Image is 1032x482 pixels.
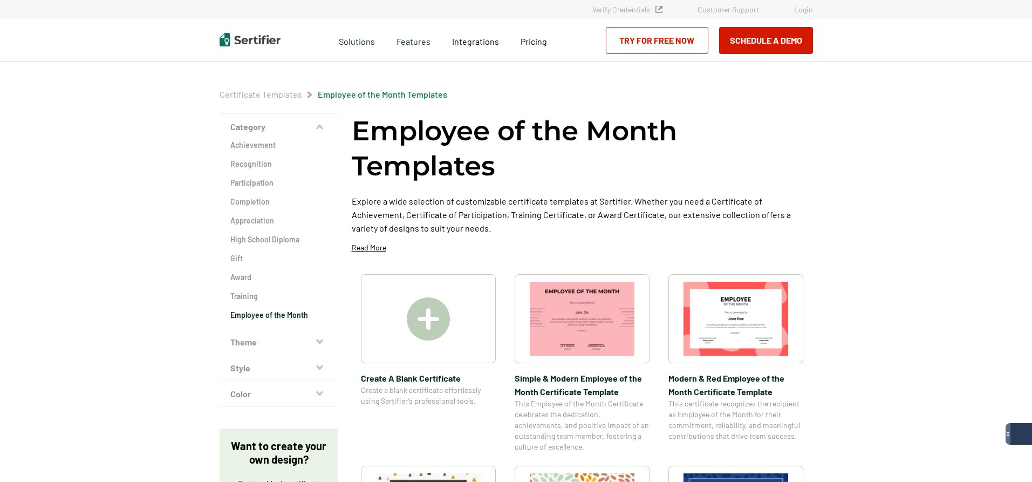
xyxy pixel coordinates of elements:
a: Recognition [230,159,327,169]
span: Create a blank certificate effortlessly using Sertifier’s professional tools. [361,385,496,406]
span: Modern & Red Employee of the Month Certificate Template [668,371,803,398]
p: Want to create your own design? [230,439,327,466]
a: Customer Support [698,5,759,14]
img: Verified [655,6,662,13]
a: Participation [230,178,327,188]
a: Simple & Modern Employee of the Month Certificate TemplateSimple & Modern Employee of the Month C... [515,274,650,452]
img: Create A Blank Certificate [407,297,450,341]
img: Simple & Modern Employee of the Month Certificate Template [530,282,634,356]
a: Appreciation [230,215,327,226]
h1: Employee of the Month Templates [352,113,813,184]
span: Create A Blank Certificate [361,371,496,385]
p: Read More [352,242,386,253]
a: Pricing [521,33,547,47]
a: Modern & Red Employee of the Month Certificate TemplateModern & Red Employee of the Month Certifi... [668,274,803,452]
span: Employee of the Month Templates [318,89,447,100]
a: Certificate Templates [220,89,302,99]
img: Modern & Red Employee of the Month Certificate Template [684,282,788,356]
a: Employee of the Month [230,310,327,321]
span: This certificate recognizes the recipient as Employee of the Month for their commitment, reliabil... [668,398,803,442]
span: Features [397,33,430,47]
button: Theme [220,329,338,355]
a: Try for Free Now [606,27,708,54]
p: Explore a wide selection of customizable certificate templates at Sertifier. Whether you need a C... [352,194,813,235]
a: Integrations [452,33,499,47]
a: Gift [230,253,327,264]
a: Completion [230,196,327,207]
button: Category [220,114,338,140]
span: Integrations [452,36,499,46]
button: Color [220,381,338,407]
div: Breadcrumb [220,89,447,100]
button: Style [220,355,338,381]
a: Training [230,291,327,302]
span: Solutions [339,33,375,47]
div: Category [220,140,338,329]
span: Simple & Modern Employee of the Month Certificate Template [515,371,650,398]
a: Login [794,5,813,14]
a: Award [230,272,327,283]
img: Sertifier | Digital Credentialing Platform [220,33,281,46]
a: Verify Credentials [592,5,662,14]
a: Achievement [230,140,327,151]
a: Employee of the Month Templates [318,89,447,99]
a: High School Diploma [230,234,327,245]
span: Pricing [521,36,547,46]
span: This Employee of the Month Certificate celebrates the dedication, achievements, and positive impa... [515,398,650,452]
span: Certificate Templates [220,89,302,100]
